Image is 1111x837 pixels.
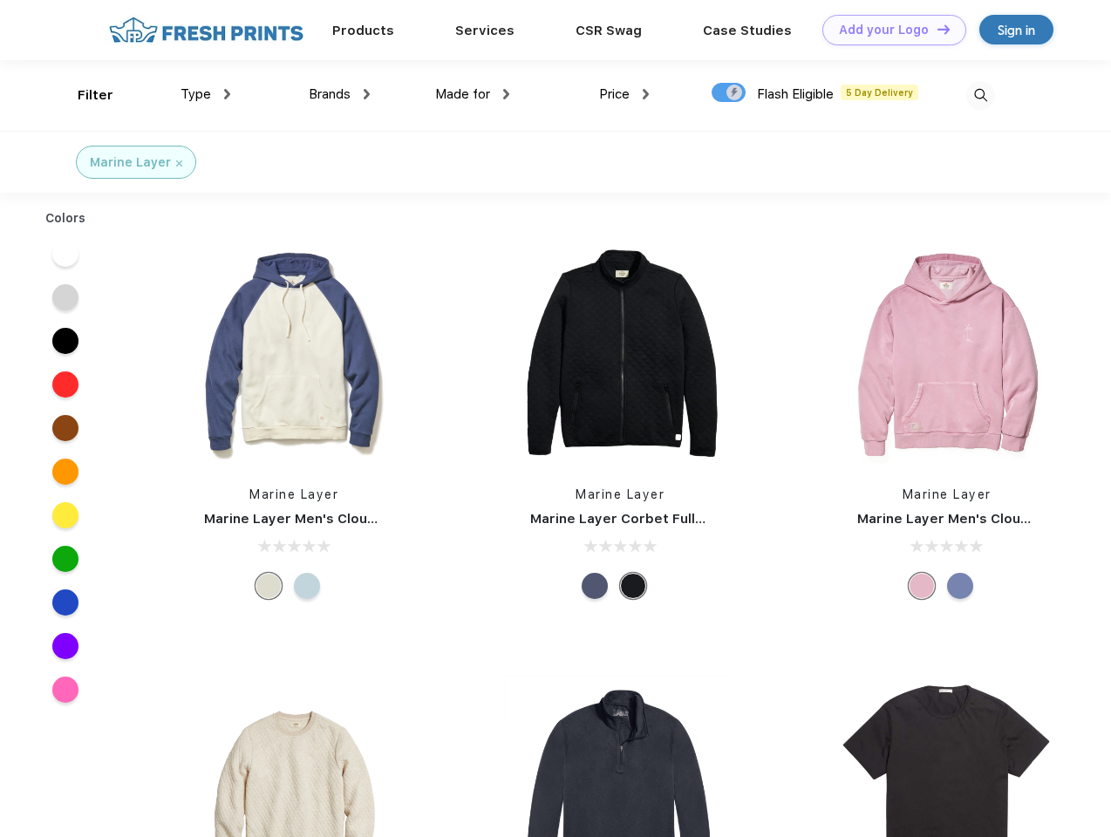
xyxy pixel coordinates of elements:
img: fo%20logo%202.webp [104,15,309,45]
a: Sign in [979,15,1053,44]
a: Marine Layer [576,487,665,501]
span: Flash Eligible [757,86,834,102]
img: func=resize&h=266 [504,236,736,468]
img: func=resize&h=266 [831,236,1063,468]
div: Add your Logo [839,23,929,37]
img: dropdown.png [364,89,370,99]
img: func=resize&h=266 [178,236,410,468]
a: Marine Layer Corbet Full-Zip Jacket [530,511,772,527]
div: Lilas [909,573,935,599]
div: Black [620,573,646,599]
div: Colors [32,209,99,228]
a: Marine Layer [903,487,992,501]
img: dropdown.png [503,89,509,99]
div: Cool Ombre [294,573,320,599]
div: Navy [582,573,608,599]
span: Made for [435,86,490,102]
div: Sign in [998,20,1035,40]
span: 5 Day Delivery [841,85,918,100]
img: dropdown.png [643,89,649,99]
div: Vintage Indigo [947,573,973,599]
a: Services [455,23,515,38]
img: dropdown.png [224,89,230,99]
div: Filter [78,85,113,105]
span: Type [181,86,211,102]
a: Marine Layer Men's Cloud 9 Fleece Hoodie [204,511,488,527]
img: desktop_search.svg [966,81,995,110]
span: Brands [309,86,351,102]
img: filter_cancel.svg [176,160,182,167]
span: Price [599,86,630,102]
img: DT [937,24,950,34]
div: Navy/Cream [256,573,282,599]
a: Marine Layer [249,487,338,501]
div: Marine Layer [90,153,171,172]
a: Products [332,23,394,38]
a: CSR Swag [576,23,642,38]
